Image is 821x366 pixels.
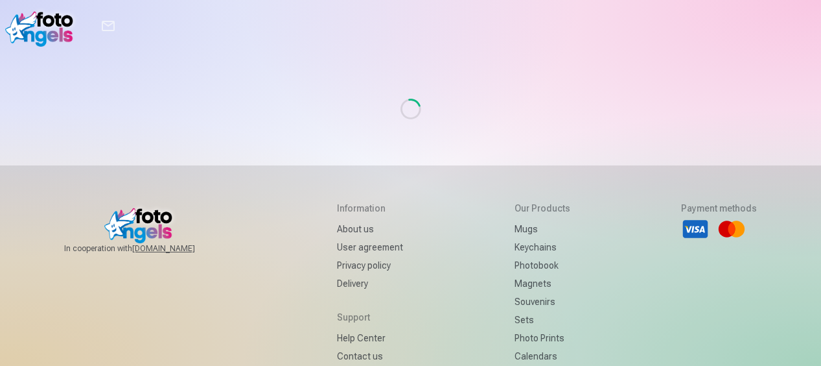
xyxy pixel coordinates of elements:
a: Souvenirs [515,293,570,311]
a: Delivery [337,274,403,293]
span: In cooperation with [64,243,226,254]
a: Privacy policy [337,256,403,274]
a: Photo prints [515,329,570,347]
a: Mugs [515,220,570,238]
a: Help Center [337,329,403,347]
img: /v1 [5,5,80,47]
h5: Information [337,202,403,215]
h5: Payment methods [681,202,757,215]
a: Photobook [515,256,570,274]
a: Keychains [515,238,570,256]
li: Mastercard [717,215,746,243]
a: Calendars [515,347,570,365]
li: Visa [681,215,710,243]
a: [DOMAIN_NAME] [132,243,226,254]
a: Magnets [515,274,570,293]
h5: Support [337,311,403,324]
a: Sets [515,311,570,329]
a: User agreement [337,238,403,256]
h5: Our products [515,202,570,215]
a: Contact us [337,347,403,365]
a: About us [337,220,403,238]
